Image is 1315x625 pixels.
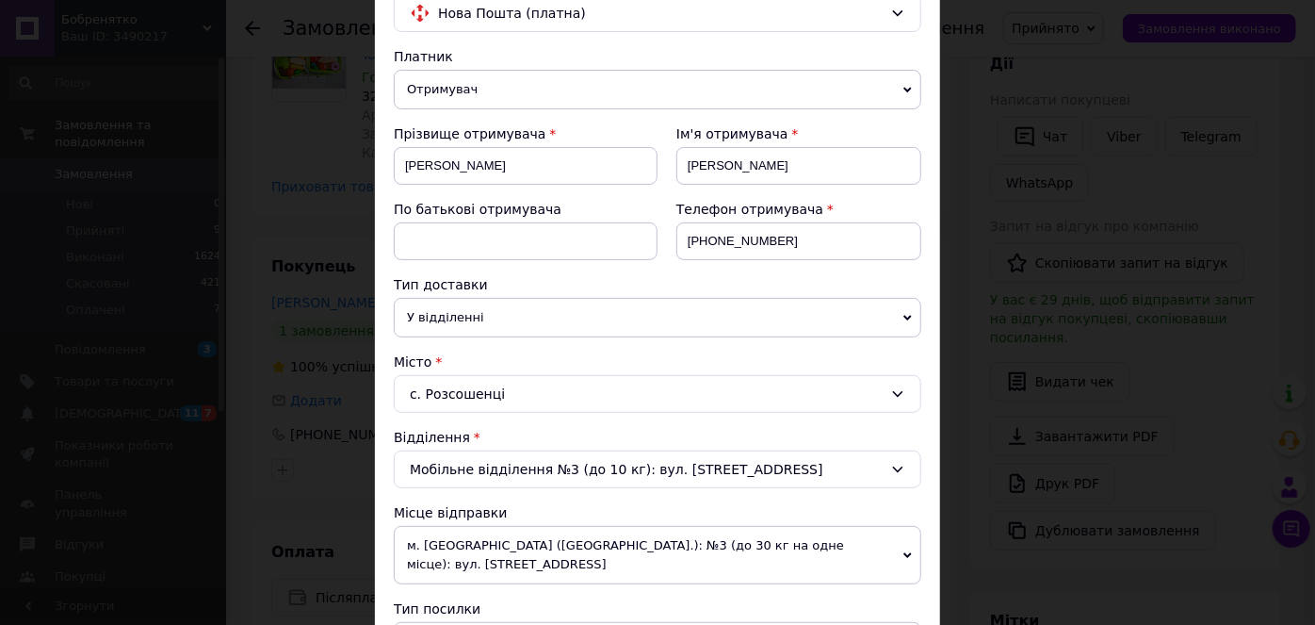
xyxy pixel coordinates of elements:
[394,49,453,64] span: Платник
[394,505,508,520] span: Місце відправки
[394,202,561,217] span: По батькові отримувача
[394,451,921,488] div: Мобільне відділення №3 (до 10 кг): вул. [STREET_ADDRESS]
[394,375,921,413] div: с. Розсошенці
[394,353,921,371] div: Місто
[394,298,921,337] span: У відділенні
[676,202,823,217] span: Телефон отримувача
[438,3,883,24] span: Нова Пошта (платна)
[394,277,488,292] span: Тип доставки
[676,222,921,260] input: +380
[394,428,921,447] div: Відділення
[676,126,788,141] span: Ім'я отримувача
[394,70,921,109] span: Отримувач
[394,526,921,584] span: м. [GEOGRAPHIC_DATA] ([GEOGRAPHIC_DATA].): №3 (до 30 кг на одне місце): вул. [STREET_ADDRESS]
[394,601,480,617] span: Тип посилки
[394,126,546,141] span: Прізвище отримувача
